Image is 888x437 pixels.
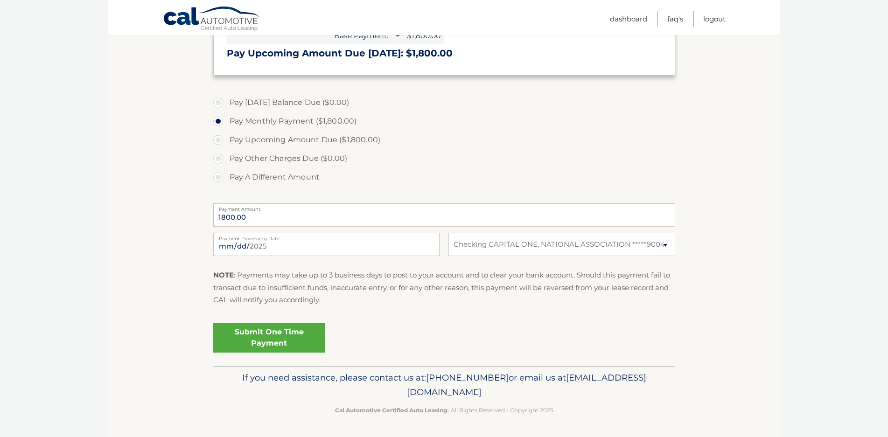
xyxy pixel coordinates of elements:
[213,233,440,240] label: Payment Processing Date
[426,372,509,383] span: [PHONE_NUMBER]
[335,407,447,414] strong: Cal Automotive Certified Auto Leasing
[213,269,675,306] p: : Payments may take up to 3 business days to post to your account and to clear your bank account....
[227,28,392,44] span: Base Payment:
[402,28,444,44] span: $1,800.00
[610,11,647,27] a: Dashboard
[213,203,675,227] input: Payment Amount
[213,233,440,256] input: Payment Date
[213,203,675,211] label: Payment Amount
[213,112,675,131] label: Pay Monthly Payment ($1,800.00)
[213,131,675,149] label: Pay Upcoming Amount Due ($1,800.00)
[213,149,675,168] label: Pay Other Charges Due ($0.00)
[213,271,234,279] strong: NOTE
[213,323,325,353] a: Submit One Time Payment
[392,28,402,44] span: +
[213,93,675,112] label: Pay [DATE] Balance Due ($0.00)
[213,168,675,187] label: Pay A Different Amount
[219,370,669,400] p: If you need assistance, please contact us at: or email us at
[703,11,726,27] a: Logout
[219,405,669,415] p: - All Rights Reserved - Copyright 2025
[667,11,683,27] a: FAQ's
[227,48,662,59] h3: Pay Upcoming Amount Due [DATE]: $1,800.00
[163,6,261,33] a: Cal Automotive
